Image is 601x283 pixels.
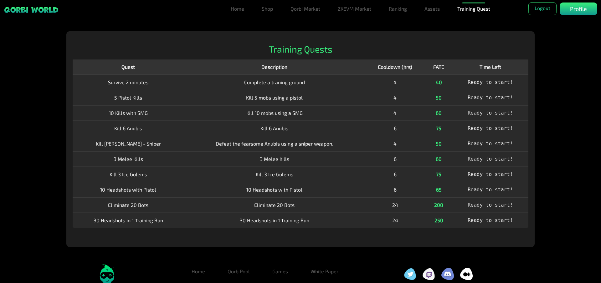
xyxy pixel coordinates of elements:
[528,3,557,15] button: Logout
[365,213,426,228] td: 24
[468,110,513,116] span: Ready to start!
[429,201,448,209] div: 200
[306,265,343,278] a: White Paper
[429,140,448,147] div: 50
[429,171,448,178] div: 75
[184,105,365,121] td: Kill 10 mobs using a SMG
[429,109,448,117] div: 60
[73,105,184,121] td: 10 Kills with SMG
[228,3,247,15] a: Home
[184,213,365,228] td: 30 Headshots in 1 Training Run
[429,217,448,224] div: 250
[335,3,374,15] a: ZKEVM Market
[73,90,184,105] td: 5 Pistol Kills
[259,3,275,15] a: Shop
[468,217,513,223] span: Ready to start!
[73,197,184,213] td: Eliminate 20 Bots
[184,167,365,182] td: Kill 3 Ice Golems
[404,268,416,280] img: social icon
[365,182,426,197] td: 6
[468,141,513,147] span: Ready to start!
[365,59,426,75] th: Cooldown (hrs)
[223,265,255,278] a: Qorb Pool
[184,136,365,151] td: Defeat the fearsome Anubis using a sniper weapon.
[73,136,184,151] td: Kill [PERSON_NAME] - Sniper
[184,121,365,136] td: Kill 6 Anubis
[73,44,528,55] h2: Training Quests
[365,75,426,90] td: 4
[73,167,184,182] td: Kill 3 Ice Golems
[429,94,448,101] div: 50
[73,59,184,75] th: Quest
[429,125,448,132] div: 75
[468,125,513,131] span: Ready to start!
[570,5,587,13] p: Profile
[184,151,365,167] td: 3 Melee Kills
[365,167,426,182] td: 6
[365,90,426,105] td: 4
[468,187,513,193] span: Ready to start!
[365,136,426,151] td: 4
[429,79,448,86] div: 40
[365,197,426,213] td: 24
[365,121,426,136] td: 6
[455,3,493,15] a: Training Quest
[184,90,365,105] td: Kill 5 mobs using a pistol
[429,186,448,193] div: 65
[184,59,365,75] th: Description
[73,151,184,167] td: 3 Melee Kills
[4,6,59,13] img: sticky brand-logo
[425,59,452,75] th: FATE
[468,171,513,177] span: Ready to start!
[460,268,473,280] img: social icon
[365,151,426,167] td: 6
[187,265,210,278] a: Home
[468,79,513,85] span: Ready to start!
[184,75,365,90] td: Complete a traning ground
[423,268,435,280] img: social icon
[441,268,454,280] img: social icon
[422,3,442,15] a: Assets
[386,3,409,15] a: Ranking
[288,3,323,15] a: Qorbi Market
[365,105,426,121] td: 4
[429,155,448,163] div: 60
[267,265,293,278] a: Games
[184,197,365,213] td: Eliminate 20 Bots
[468,95,513,100] span: Ready to start!
[468,202,513,208] span: Ready to start!
[73,75,184,90] td: Survive 2 minutes
[73,121,184,136] td: Kill 6 Anubis
[73,182,184,197] td: 10 Headshots with Pistol
[73,213,184,228] td: 30 Headshots in 1 Training Run
[184,182,365,197] td: 10 Headshots with Pistol
[452,59,528,75] th: Time Left
[468,156,513,162] span: Ready to start!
